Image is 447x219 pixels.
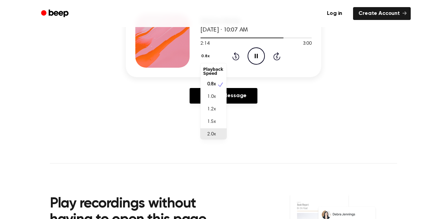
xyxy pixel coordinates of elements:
button: 0.8x [200,50,212,62]
span: 1.0x [207,93,216,101]
div: Playback Speed [200,65,227,78]
div: 0.8x [200,63,227,139]
span: 2.0x [207,131,216,138]
span: 1.2x [207,106,216,113]
span: 1.5x [207,118,216,126]
span: 0.8x [207,81,216,88]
